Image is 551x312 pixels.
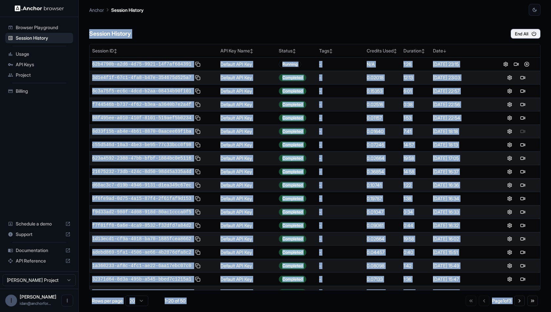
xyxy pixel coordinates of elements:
button: End All [511,29,541,39]
td: Default API Key [218,286,276,299]
div: [DATE] 18:18 [433,128,490,135]
span: e7b21055-3d70-409a-b59d-95a9b19c479e [92,289,191,296]
div: Completed [279,74,306,81]
span: d68ac3c7-d19b-4946-9131-d1ea349c67ec [92,182,191,188]
td: Default API Key [218,71,276,84]
span: 32371d64-8d3a-495b-a545-bbed7c1215a1 [92,276,191,283]
span: Session History [16,35,71,41]
div: Completed [279,155,306,162]
div: 0:44 [403,222,428,229]
div: Running [279,61,301,68]
div: Completed [279,128,306,135]
div: 0.08098 [367,263,398,269]
div: Usage [5,49,73,59]
div: Completed [279,208,306,216]
div: - [319,128,361,135]
div: - [319,142,361,148]
div: 14:59 [403,289,428,296]
div: 0.02664 [367,236,398,242]
div: 0.15353 [367,88,398,94]
div: Billing [5,86,73,96]
span: 62b4790b-a2d6-4d75-9921-14f7af684391 [92,61,191,68]
span: idan@anchorforge.io [20,301,51,306]
div: 0.10741 [367,182,398,188]
div: 6:01 [403,88,428,94]
span: 0f6fe9ad-0d75-4a15-87f4-2f61faf9d153 [92,195,191,202]
div: 19:58 [403,155,428,162]
td: Default API Key [218,165,276,178]
span: ↓ [443,49,446,53]
div: Schedule a demo [5,219,73,229]
div: 7:41 [403,128,428,135]
div: Status [279,48,314,54]
div: Completed [279,289,306,296]
span: Billing [16,88,71,94]
div: [DATE] 16:37 [433,168,490,175]
div: 0.04457 [367,249,398,256]
div: API Reference [5,256,73,266]
div: - [319,249,361,256]
div: 0.36854 [367,168,398,175]
div: [DATE] 22:54 [433,115,490,121]
div: 12:13 [403,74,428,81]
div: - [319,168,361,175]
div: Completed [279,235,306,243]
div: Support [5,229,73,240]
td: Default API Key [218,219,276,232]
div: 0.02516 [367,101,398,108]
div: - [319,276,361,283]
div: [DATE] 19:37 [433,289,490,296]
div: - [319,236,361,242]
td: Default API Key [218,138,276,151]
div: Completed [279,141,306,148]
div: 0.02664 [367,155,398,162]
div: [DATE] 16:02 [433,236,490,242]
div: - [319,209,361,215]
h6: Session History [89,29,131,39]
p: Rows per page [92,298,123,304]
div: 14:57 [403,142,428,148]
div: 0:38 [403,101,428,108]
div: 0.19787 [367,195,398,202]
span: c55d546d-10a3-4be3-be95-77c33bcc0f98 [92,142,191,148]
td: Default API Key [218,272,276,286]
span: f7f81ff8-6a6e-4ca9-8532-f32dfd7a84d2 [92,222,191,229]
div: - [319,115,361,121]
div: [DATE] 16:33 [433,209,490,215]
span: 3d1e4f1f-67c1-4fa8-b47e-354675d525a7 [92,74,191,81]
div: - [319,61,361,68]
img: Anchor Logo [15,5,64,11]
div: - [319,74,361,81]
div: - [319,182,361,188]
div: Session ID [92,48,215,54]
div: Date [433,48,490,54]
span: API Reference [16,258,63,264]
div: Page 1 of 3 [492,298,512,304]
div: Credits Used [367,48,398,54]
span: 1d13ecd1-cf9a-4018-ba70-1885fcea8662 [92,236,191,242]
div: 1:53 [403,115,428,121]
span: Support [16,231,63,238]
span: Usage [16,51,71,57]
div: - [319,88,361,94]
div: 0.05249 [367,289,398,296]
td: Default API Key [218,245,276,259]
button: Open menu [61,295,73,306]
div: Completed [279,195,306,202]
span: ↕ [329,49,333,53]
td: Default API Key [218,111,276,125]
div: Duration [403,48,428,54]
span: f744546b-b737-4f62-b3ea-a3640b7e2a4f [92,101,191,108]
div: 0.07246 [367,142,398,148]
div: 1-20 of 50 [159,298,192,304]
div: 0.01157 [367,115,398,121]
div: [DATE] 23:15 [433,61,490,68]
td: Default API Key [218,98,276,111]
span: ↕ [394,49,397,53]
td: Default API Key [218,84,276,98]
div: 19:58 [403,236,428,242]
span: Browser Playground [16,24,71,31]
div: Completed [279,222,306,229]
p: Anchor [89,7,104,13]
div: Session History [5,33,73,43]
